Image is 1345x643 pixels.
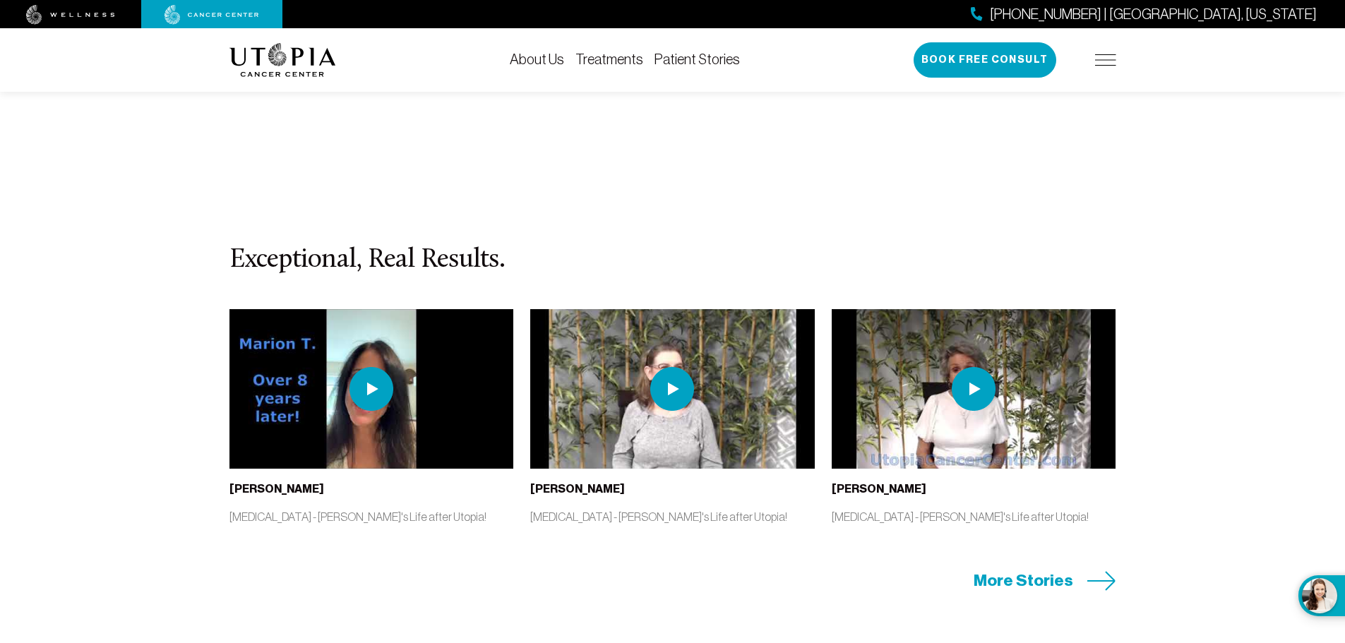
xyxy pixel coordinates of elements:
img: play icon [349,367,393,411]
img: play icon [952,367,996,411]
p: [MEDICAL_DATA] - [PERSON_NAME]'s Life after Utopia! [229,509,514,524]
button: Book Free Consult [914,42,1056,78]
a: [PHONE_NUMBER] | [GEOGRAPHIC_DATA], [US_STATE] [971,4,1317,25]
span: More Stories [974,570,1073,591]
span: [PHONE_NUMBER] | [GEOGRAPHIC_DATA], [US_STATE] [990,4,1317,25]
b: [PERSON_NAME] [832,482,926,495]
img: play icon [650,367,694,411]
a: More Stories [974,570,1116,591]
img: icon-hamburger [1095,54,1116,66]
img: wellness [26,5,115,25]
p: [MEDICAL_DATA] - [PERSON_NAME]'s Life after Utopia! [832,509,1116,524]
b: [PERSON_NAME] [229,482,324,495]
p: [MEDICAL_DATA] - [PERSON_NAME]'s Life after Utopia! [530,509,815,524]
img: thumbnail [832,309,1116,469]
a: Treatments [575,52,643,67]
img: thumbnail [229,309,514,469]
a: Patient Stories [654,52,740,67]
h3: Exceptional, Real Results. [229,246,1116,275]
img: thumbnail [530,309,815,469]
img: logo [229,43,336,77]
a: About Us [510,52,564,67]
img: cancer center [165,5,259,25]
b: [PERSON_NAME] [530,482,625,495]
